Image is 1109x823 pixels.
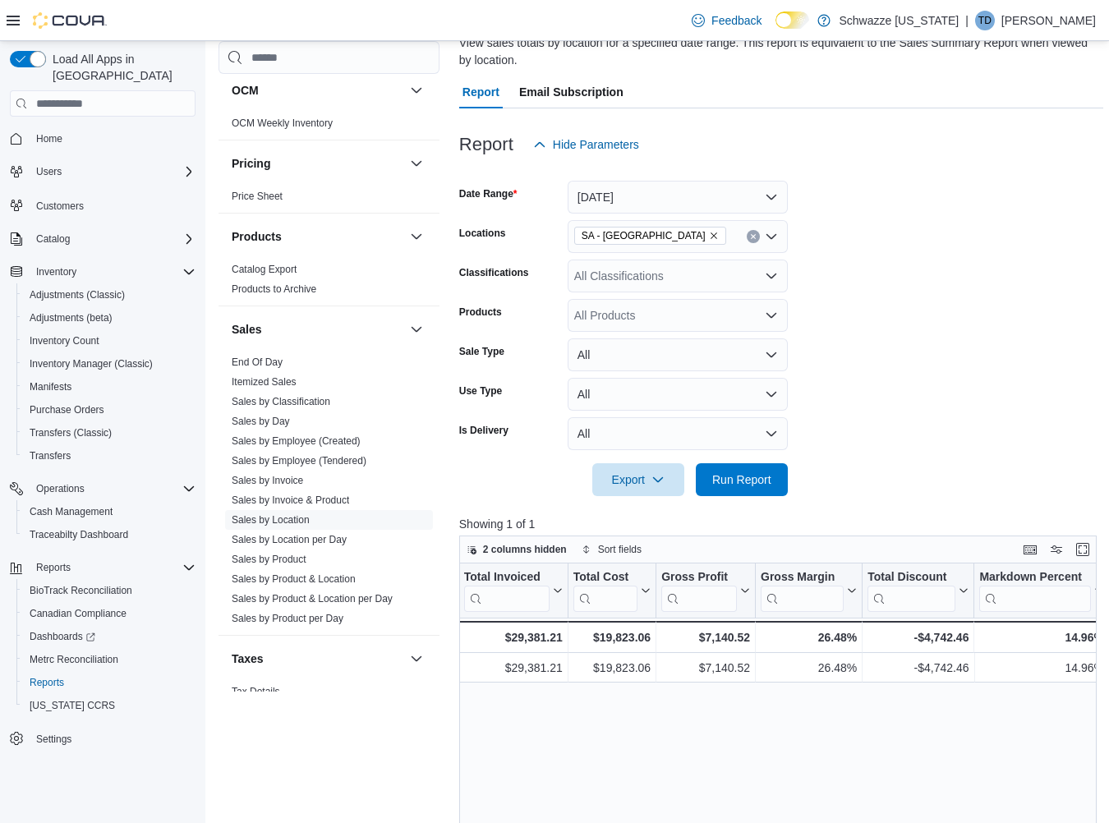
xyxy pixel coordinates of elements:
[459,516,1103,532] p: Showing 1 of 1
[232,686,280,697] a: Tax Details
[46,51,196,84] span: Load All Apps in [GEOGRAPHIC_DATA]
[839,11,959,30] p: Schwazze [US_STATE]
[232,514,310,526] a: Sales by Location
[16,671,202,694] button: Reports
[23,604,133,623] a: Canadian Compliance
[232,612,343,625] span: Sales by Product per Day
[30,311,113,324] span: Adjustments (beta)
[232,263,297,276] span: Catalog Export
[232,593,393,605] a: Sales by Product & Location per Day
[30,196,90,216] a: Customers
[30,630,95,643] span: Dashboards
[23,331,106,351] a: Inventory Count
[16,329,202,352] button: Inventory Count
[30,288,125,301] span: Adjustments (Classic)
[3,193,202,217] button: Customers
[16,306,202,329] button: Adjustments (beta)
[30,584,132,597] span: BioTrack Reconciliation
[219,682,439,728] div: Taxes
[407,227,426,246] button: Products
[232,416,290,427] a: Sales by Day
[661,570,737,612] div: Gross Profit
[36,733,71,746] span: Settings
[23,377,196,397] span: Manifests
[965,11,969,30] p: |
[463,570,549,586] div: Total Invoiced
[459,424,508,437] label: Is Delivery
[573,570,637,586] div: Total Cost
[23,696,196,715] span: Washington CCRS
[527,128,646,161] button: Hide Parameters
[1020,540,1040,559] button: Keyboard shortcuts
[23,446,77,466] a: Transfers
[16,523,202,546] button: Traceabilty Dashboard
[232,395,330,408] span: Sales by Classification
[23,650,196,669] span: Metrc Reconciliation
[765,309,778,322] button: Open list of options
[23,400,196,420] span: Purchase Orders
[582,228,706,244] span: SA - [GEOGRAPHIC_DATA]
[16,648,202,671] button: Metrc Reconciliation
[30,380,71,393] span: Manifests
[463,570,549,612] div: Total Invoiced
[661,570,737,586] div: Gross Profit
[30,229,196,249] span: Catalog
[232,534,347,545] a: Sales by Location per Day
[23,627,102,646] a: Dashboards
[761,570,857,612] button: Gross Margin
[765,230,778,243] button: Open list of options
[553,136,639,153] span: Hide Parameters
[867,570,955,586] div: Total Discount
[979,570,1090,586] div: Markdown Percent
[867,628,969,647] div: -$4,742.46
[30,528,128,541] span: Traceabilty Dashboard
[30,262,196,282] span: Inventory
[978,11,992,30] span: TD
[867,570,955,612] div: Total Discount
[232,513,310,526] span: Sales by Location
[232,494,349,506] a: Sales by Invoice & Product
[232,155,270,172] h3: Pricing
[232,651,264,667] h3: Taxes
[232,375,297,389] span: Itemized Sales
[462,76,499,108] span: Report
[712,471,771,488] span: Run Report
[23,285,196,305] span: Adjustments (Classic)
[23,502,196,522] span: Cash Management
[573,628,651,647] div: $19,823.06
[3,160,202,183] button: Users
[407,154,426,173] button: Pricing
[711,12,762,29] span: Feedback
[761,658,857,678] div: 26.48%
[232,474,303,487] span: Sales by Invoice
[460,540,573,559] button: 2 columns hidden
[16,283,202,306] button: Adjustments (Classic)
[761,570,844,586] div: Gross Margin
[16,352,202,375] button: Inventory Manager (Classic)
[23,423,118,443] a: Transfers (Classic)
[709,231,719,241] button: Remove SA - Denver from selection in this group
[16,602,202,625] button: Canadian Compliance
[30,729,196,749] span: Settings
[16,500,202,523] button: Cash Management
[23,285,131,305] a: Adjustments (Classic)
[232,475,303,486] a: Sales by Invoice
[3,228,202,251] button: Catalog
[232,117,333,129] a: OCM Weekly Inventory
[36,232,70,246] span: Catalog
[407,649,426,669] button: Taxes
[568,181,788,214] button: [DATE]
[975,11,995,30] div: Tim Defabbo-Winter JR
[761,628,857,647] div: 26.48%
[30,558,77,577] button: Reports
[232,228,282,245] h3: Products
[459,384,502,398] label: Use Type
[602,463,674,496] span: Export
[30,162,68,182] button: Users
[483,543,567,556] span: 2 columns hidden
[568,417,788,450] button: All
[459,135,513,154] h3: Report
[23,331,196,351] span: Inventory Count
[23,627,196,646] span: Dashboards
[775,29,776,30] span: Dark Mode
